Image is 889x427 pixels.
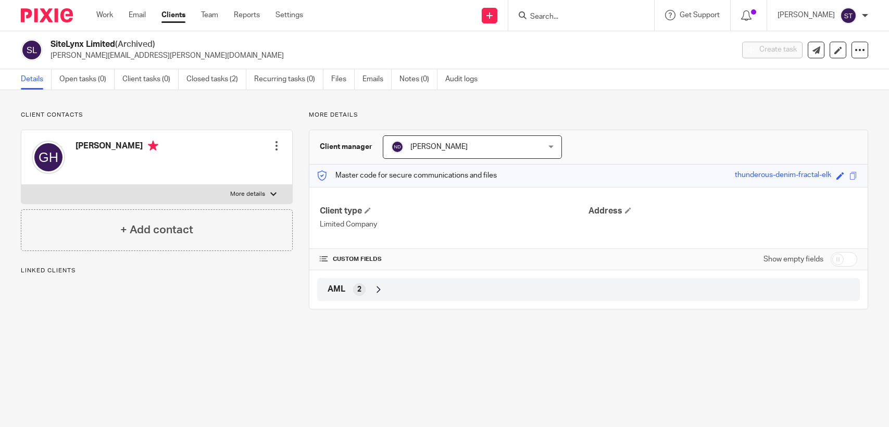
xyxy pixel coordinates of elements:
a: Closed tasks (2) [186,69,246,90]
p: Master code for secure communications and files [317,170,497,181]
h4: + Add contact [120,222,193,238]
h4: Address [589,206,857,217]
h3: Client manager [320,142,372,152]
label: Show empty fields [763,254,823,265]
a: Recurring tasks (0) [254,69,323,90]
a: Audit logs [445,69,485,90]
img: svg%3E [840,7,857,24]
a: Team [201,10,218,20]
p: Linked clients [21,267,293,275]
img: Pixie [21,8,73,22]
a: Open tasks (0) [59,69,115,90]
h2: SiteLynx Limited [51,39,591,50]
h4: CUSTOM FIELDS [320,255,589,263]
img: svg%3E [391,141,404,153]
span: Get Support [680,11,720,19]
a: Clients [161,10,185,20]
span: (Archived) [115,40,155,48]
a: Email [129,10,146,20]
a: Work [96,10,113,20]
p: Limited Company [320,219,589,230]
a: Files [331,69,355,90]
img: svg%3E [21,39,43,61]
img: svg%3E [32,141,65,174]
i: Primary [148,141,158,151]
a: Notes (0) [399,69,437,90]
p: [PERSON_NAME] [778,10,835,20]
p: Client contacts [21,111,293,119]
span: AML [328,284,345,295]
a: Details [21,69,52,90]
a: Settings [276,10,303,20]
a: Emails [362,69,392,90]
a: Reports [234,10,260,20]
span: [PERSON_NAME] [410,143,468,150]
button: Create task [742,42,803,58]
p: More details [230,190,265,198]
h4: Client type [320,206,589,217]
p: More details [309,111,868,119]
input: Search [529,12,623,22]
h4: [PERSON_NAME] [76,141,158,154]
a: Client tasks (0) [122,69,179,90]
div: thunderous-denim-fractal-elk [735,170,831,182]
p: [PERSON_NAME][EMAIL_ADDRESS][PERSON_NAME][DOMAIN_NAME] [51,51,727,61]
span: 2 [357,284,361,295]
